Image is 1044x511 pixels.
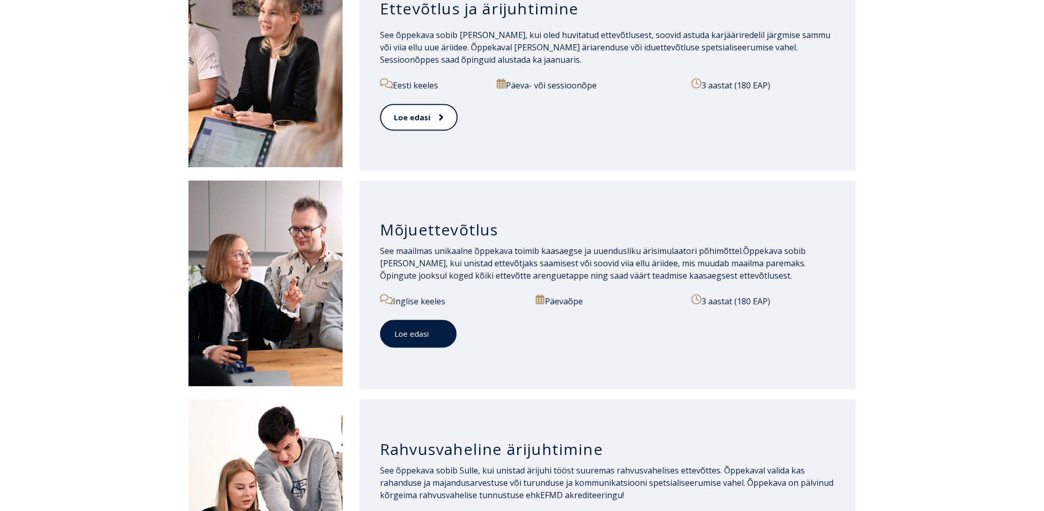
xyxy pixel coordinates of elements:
[380,440,836,459] h3: Rahvusvaheline ärijuhtimine
[497,78,679,92] p: Päeva- või sessioonõpe
[691,78,835,92] p: 3 aastat (180 EAP)
[380,294,524,307] p: Inglise keeles
[536,294,679,307] p: Päevaõpe
[380,245,806,281] span: Õppekava sobib [PERSON_NAME], kui unistad ettevõtjaks saamisest või soovid viia ellu äriidee, mis...
[691,294,825,307] p: 3 aastat (180 EAP)
[380,104,458,131] a: Loe edasi
[380,245,743,257] span: See maailmas unikaalne õppekava toimib kaasaegse ja uuendusliku ärisimulaatori põhimõttel.
[380,320,457,348] a: Loe edasi
[380,78,485,92] p: Eesti keeles
[380,220,836,240] h3: Mõjuettevõtlus
[380,29,830,65] span: See õppekava sobib [PERSON_NAME], kui oled huvitatud ettevõtlusest, soovid astuda karjääriredelil...
[540,489,622,501] a: EFMD akrediteeringu
[380,465,833,501] span: See õppekava sobib Sulle, kui unistad ärijuhi tööst suuremas rahvusvahelises ettevõttes. Õppekava...
[188,180,343,386] img: Mõjuettevõtlus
